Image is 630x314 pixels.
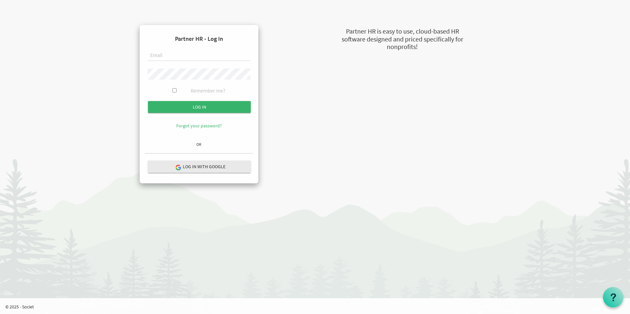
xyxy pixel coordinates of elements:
[5,303,630,310] p: © 2025 - Societ
[308,35,496,44] div: software designed and priced specifically for
[308,27,496,36] div: Partner HR is easy to use, cloud-based HR
[145,142,253,146] h6: OR
[175,164,181,170] img: google-logo.png
[176,123,222,129] a: Forgot your password?
[308,42,496,52] div: nonprofits!
[191,87,225,94] label: Remember me?
[148,50,250,61] input: Email
[145,30,253,47] h4: Partner HR - Log In
[148,161,251,173] button: Log in with Google
[148,101,251,113] input: Log in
